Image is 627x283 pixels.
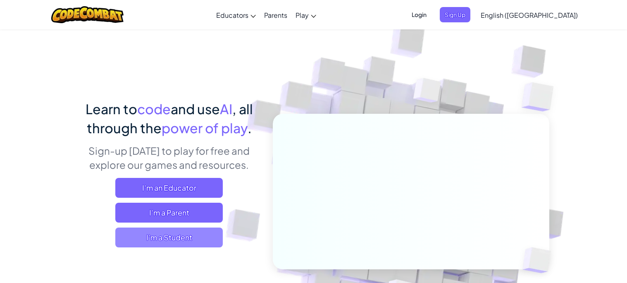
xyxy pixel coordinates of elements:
[171,101,220,117] span: and use
[115,178,223,198] a: I'm an Educator
[477,4,582,26] a: English ([GEOGRAPHIC_DATA])
[162,120,248,136] span: power of play
[440,7,470,22] button: Sign Up
[212,4,260,26] a: Educators
[481,11,578,19] span: English ([GEOGRAPHIC_DATA])
[115,228,223,247] button: I'm a Student
[137,101,171,117] span: code
[78,144,260,172] p: Sign-up [DATE] to play for free and explore our games and resources.
[291,4,320,26] a: Play
[260,4,291,26] a: Parents
[398,62,457,123] img: Overlap cubes
[407,7,432,22] button: Login
[115,203,223,223] a: I'm a Parent
[220,101,232,117] span: AI
[505,62,577,132] img: Overlap cubes
[51,6,124,23] img: CodeCombat logo
[86,101,137,117] span: Learn to
[248,120,252,136] span: .
[296,11,309,19] span: Play
[216,11,248,19] span: Educators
